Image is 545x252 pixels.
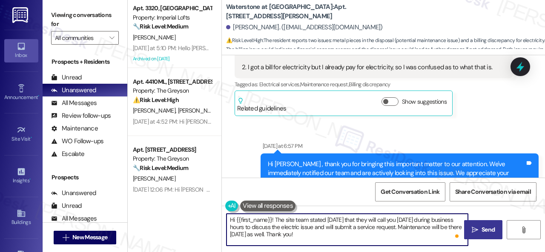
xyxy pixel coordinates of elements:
[51,124,98,133] div: Maintenance
[133,107,178,114] span: [PERSON_NAME]
[261,142,302,150] div: [DATE] at 6:57 PM
[133,23,188,30] strong: 🔧 Risk Level: Medium
[226,36,545,63] span: : The resident reports two issues: metal pieces in the disposal (potential maintenance issue) and...
[51,201,82,210] div: Unread
[29,176,31,182] span: •
[133,4,212,13] div: Apt. 3320, [GEOGRAPHIC_DATA]
[381,187,439,196] span: Get Conversation Link
[226,37,263,44] strong: ⚠️ Risk Level: High
[63,234,69,241] i: 
[12,7,30,23] img: ResiDesk Logo
[472,227,478,233] i: 
[178,107,221,114] span: [PERSON_NAME]
[31,135,32,141] span: •
[4,123,38,146] a: Site Visit •
[51,8,119,31] label: Viewing conversations for
[455,187,531,196] span: Share Conversation via email
[402,97,447,106] label: Show suggestions
[4,164,38,187] a: Insights •
[4,206,38,229] a: Buildings
[55,31,105,45] input: All communities
[72,233,107,242] span: New Message
[268,160,525,187] div: Hi [PERSON_NAME] , thank you for bringing this important matter to our attention. We've immediate...
[226,3,396,21] b: Waterstone at [GEOGRAPHIC_DATA]: Apt. [STREET_ADDRESS][PERSON_NAME]
[133,154,212,163] div: Property: The Greyson
[51,99,97,108] div: All Messages
[520,227,527,233] i: 
[464,220,502,239] button: Send
[38,93,39,99] span: •
[51,214,97,223] div: All Messages
[51,137,103,146] div: WO Follow-ups
[51,150,84,159] div: Escalate
[51,189,96,198] div: Unanswered
[235,78,513,91] div: Tagged as:
[133,96,179,104] strong: ⚠️ Risk Level: High
[133,86,212,95] div: Property: The Greyson
[54,231,117,244] button: New Message
[133,34,175,41] span: [PERSON_NAME]
[133,175,175,182] span: [PERSON_NAME]
[43,57,127,66] div: Prospects + Residents
[4,39,38,62] a: Inbox
[109,34,114,41] i: 
[133,77,212,86] div: Apt. 4410ML, [STREET_ADDRESS]
[132,54,212,64] div: Archived on [DATE]
[133,164,188,172] strong: 🔧 Risk Level: Medium
[226,23,383,32] div: [PERSON_NAME]. ([EMAIL_ADDRESS][DOMAIN_NAME])
[300,81,349,88] span: Maintenance request ,
[227,214,468,246] textarea: To enrich screen reader interactions, please activate Accessibility in Grammarly extension settings
[349,81,390,88] span: Billing discrepancy
[133,145,212,154] div: Apt. [STREET_ADDRESS]
[450,182,536,201] button: Share Conversation via email
[51,111,111,120] div: Review follow-ups
[43,173,127,182] div: Prospects
[375,182,445,201] button: Get Conversation Link
[51,86,96,95] div: Unanswered
[133,13,212,22] div: Property: Imperial Lofts
[482,225,495,234] span: Send
[259,81,300,88] span: Electrical services ,
[237,97,287,113] div: Related guidelines
[51,73,82,82] div: Unread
